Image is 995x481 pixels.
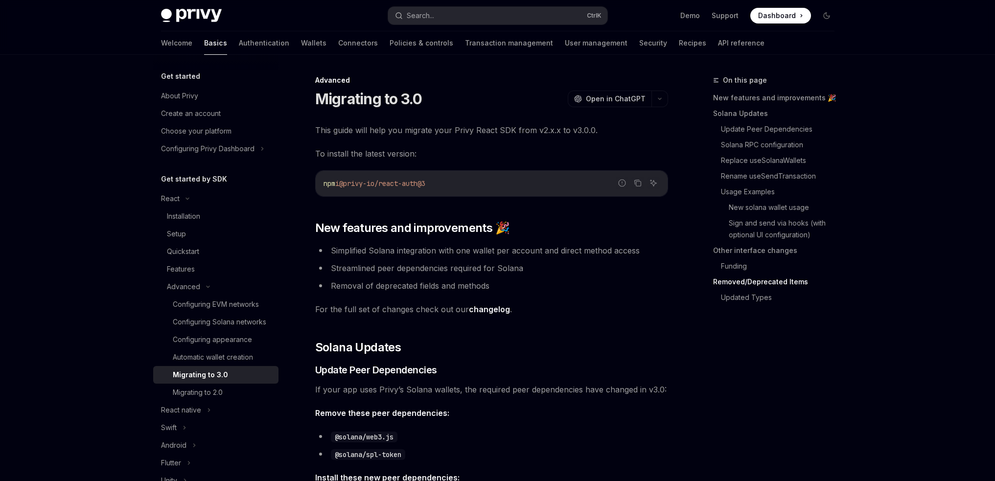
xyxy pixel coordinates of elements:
div: Android [161,439,186,451]
span: On this page [723,74,767,86]
a: Support [712,11,739,21]
a: API reference [718,31,764,55]
button: Copy the contents from the code block [631,177,644,189]
a: Connectors [338,31,378,55]
a: New features and improvements 🎉 [713,90,842,106]
a: Configuring Solana networks [153,313,278,331]
span: i [335,179,339,188]
button: Search...CtrlK [388,7,607,24]
a: Installation [153,207,278,225]
a: Choose your platform [153,122,278,140]
li: Simplified Solana integration with one wallet per account and direct method access [315,244,668,257]
a: Replace useSolanaWallets [721,153,842,168]
a: Solana Updates [713,106,842,121]
span: For the full set of changes check out our . [315,302,668,316]
span: Solana Updates [315,340,401,355]
a: Quickstart [153,243,278,260]
li: Streamlined peer dependencies required for Solana [315,261,668,275]
div: Advanced [315,75,668,85]
span: @privy-io/react-auth@3 [339,179,425,188]
div: Migrating to 2.0 [173,387,223,398]
li: Removal of deprecated fields and methods [315,279,668,293]
span: New features and improvements 🎉 [315,220,509,236]
div: Quickstart [167,246,199,257]
div: Automatic wallet creation [173,351,253,363]
a: Configuring EVM networks [153,296,278,313]
a: New solana wallet usage [729,200,842,215]
div: Configuring Solana networks [173,316,266,328]
a: Wallets [301,31,326,55]
button: Ask AI [647,177,660,189]
a: Authentication [239,31,289,55]
h1: Migrating to 3.0 [315,90,422,108]
span: This guide will help you migrate your Privy React SDK from v2.x.x to v3.0.0. [315,123,668,137]
a: Solana RPC configuration [721,137,842,153]
span: Ctrl K [587,12,602,20]
a: Transaction management [465,31,553,55]
a: Setup [153,225,278,243]
button: Toggle dark mode [819,8,834,23]
a: Migrating to 2.0 [153,384,278,401]
strong: Remove these peer dependencies: [315,408,449,418]
a: Basics [204,31,227,55]
a: Rename useSendTransaction [721,168,842,184]
a: Security [639,31,667,55]
h5: Get started by SDK [161,173,227,185]
div: Advanced [167,281,200,293]
a: Usage Examples [721,184,842,200]
span: Update Peer Dependencies [315,363,437,377]
button: Report incorrect code [616,177,628,189]
div: Setup [167,228,186,240]
div: Search... [407,10,434,22]
a: Updated Types [721,290,842,305]
span: To install the latest version: [315,147,668,160]
div: Flutter [161,457,181,469]
a: Welcome [161,31,192,55]
a: Features [153,260,278,278]
div: React native [161,404,201,416]
a: Demo [680,11,700,21]
a: Removed/Deprecated Items [713,274,842,290]
a: Sign and send via hooks (with optional UI configuration) [729,215,842,243]
code: @solana/web3.js [331,432,397,442]
a: Funding [721,258,842,274]
a: Create an account [153,105,278,122]
div: Migrating to 3.0 [173,369,228,381]
div: Choose your platform [161,125,231,137]
div: Configuring appearance [173,334,252,345]
button: Open in ChatGPT [568,91,651,107]
a: User management [565,31,627,55]
a: About Privy [153,87,278,105]
div: Create an account [161,108,221,119]
div: About Privy [161,90,198,102]
a: Configuring appearance [153,331,278,348]
a: Other interface changes [713,243,842,258]
span: Open in ChatGPT [586,94,646,104]
div: Features [167,263,195,275]
a: Recipes [679,31,706,55]
h5: Get started [161,70,200,82]
div: Installation [167,210,200,222]
a: Dashboard [750,8,811,23]
a: changelog [469,304,510,315]
span: npm [324,179,335,188]
div: Swift [161,422,177,434]
a: Migrating to 3.0 [153,366,278,384]
a: Automatic wallet creation [153,348,278,366]
div: React [161,193,180,205]
a: Update Peer Dependencies [721,121,842,137]
span: If your app uses Privy’s Solana wallets, the required peer dependencies have changed in v3.0: [315,383,668,396]
a: Policies & controls [390,31,453,55]
img: dark logo [161,9,222,23]
div: Configuring EVM networks [173,298,259,310]
div: Configuring Privy Dashboard [161,143,255,155]
span: Dashboard [758,11,796,21]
